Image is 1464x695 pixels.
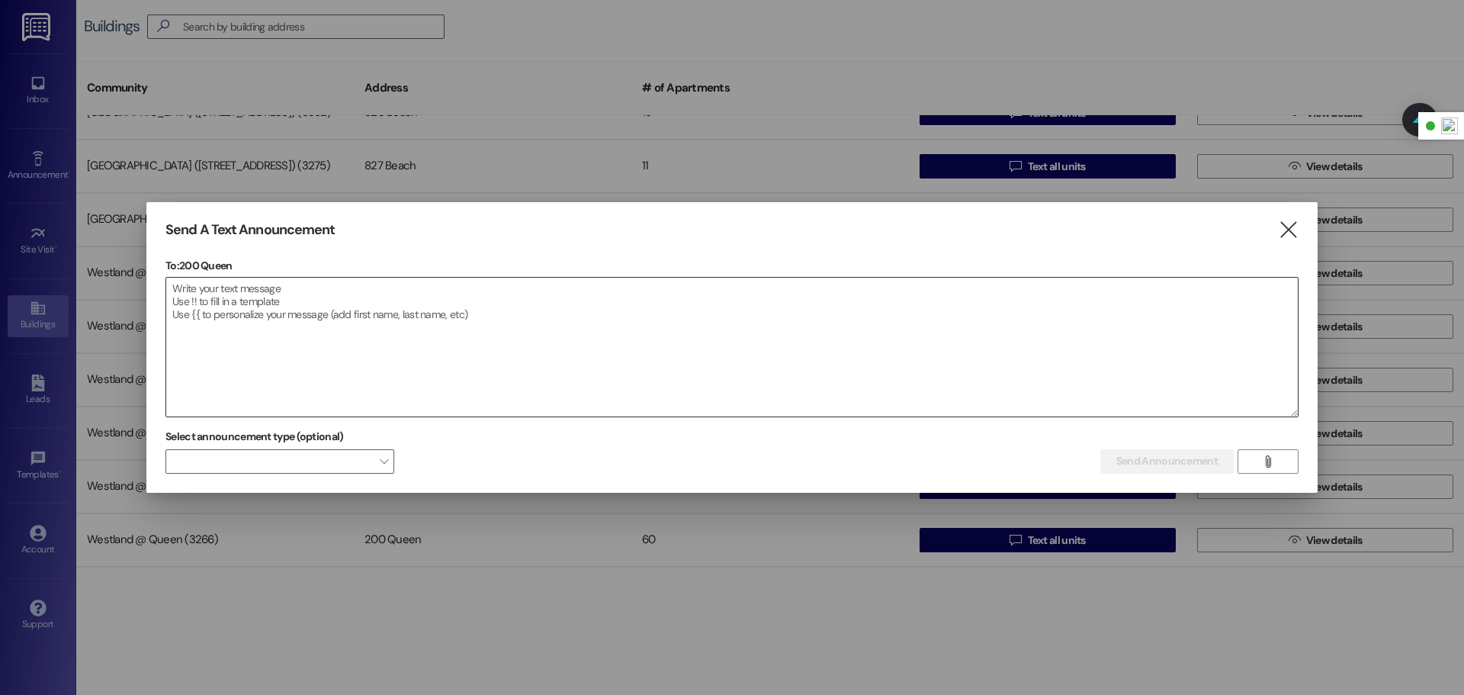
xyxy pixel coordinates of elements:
span: Send Announcement [1116,453,1218,469]
i:  [1262,455,1273,468]
i:  [1278,222,1299,238]
button: Send Announcement [1100,449,1234,474]
p: To: 200 Queen [165,258,1299,273]
label: Select announcement type (optional) [165,425,344,449]
h3: Send A Text Announcement [165,221,335,239]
